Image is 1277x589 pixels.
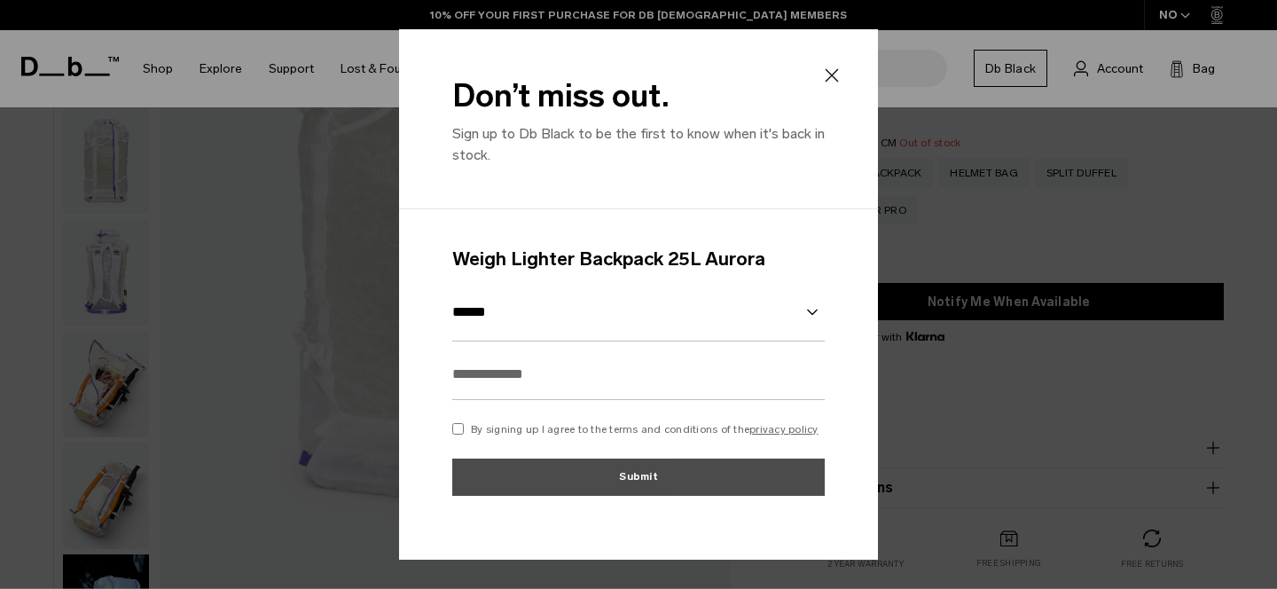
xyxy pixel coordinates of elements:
[471,421,819,437] p: By signing up I agree to the terms and conditions of the
[452,459,825,496] button: Submit
[749,423,819,436] a: privacy policy
[452,72,825,120] h2: Don’t miss out.
[452,123,825,166] p: Sign up to Db Black to be the first to know when it's back in stock.
[452,245,825,273] h4: Weigh Lighter Backpack 25L Aurora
